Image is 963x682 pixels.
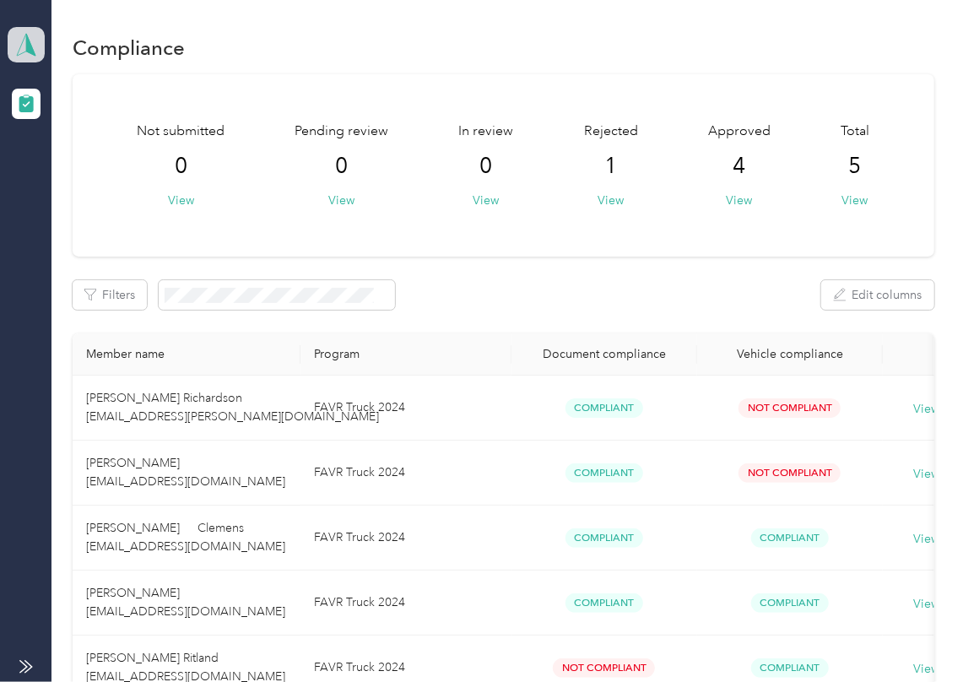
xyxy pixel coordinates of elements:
[300,571,511,636] td: FAVR Truck 2024
[584,122,638,142] span: Rejected
[604,153,617,180] span: 1
[733,153,745,180] span: 4
[565,528,643,548] span: Compliant
[868,587,963,682] iframe: Everlance-gr Chat Button Frame
[73,39,185,57] h1: Compliance
[86,586,285,619] span: [PERSON_NAME] [EMAIL_ADDRESS][DOMAIN_NAME]
[168,192,194,209] button: View
[86,521,285,554] span: [PERSON_NAME] Clemens [EMAIL_ADDRESS][DOMAIN_NAME]
[525,347,684,361] div: Document compliance
[73,333,300,376] th: Member name
[86,456,285,489] span: [PERSON_NAME] [EMAIL_ADDRESS][DOMAIN_NAME]
[708,122,771,142] span: Approved
[751,658,829,678] span: Compliant
[300,506,511,571] td: FAVR Truck 2024
[726,192,752,209] button: View
[329,192,355,209] button: View
[473,192,500,209] button: View
[86,391,379,424] span: [PERSON_NAME] Richardson [EMAIL_ADDRESS][PERSON_NAME][DOMAIN_NAME]
[459,122,514,142] span: In review
[73,280,147,310] button: Filters
[565,463,643,483] span: Compliant
[841,122,869,142] span: Total
[300,333,511,376] th: Program
[300,441,511,506] td: FAVR Truck 2024
[295,122,389,142] span: Pending review
[598,192,624,209] button: View
[565,593,643,613] span: Compliant
[738,398,841,418] span: Not Compliant
[480,153,493,180] span: 0
[841,192,868,209] button: View
[821,280,934,310] button: Edit columns
[751,593,829,613] span: Compliant
[336,153,349,180] span: 0
[175,153,187,180] span: 0
[138,122,225,142] span: Not submitted
[751,528,829,548] span: Compliant
[300,376,511,441] td: FAVR Truck 2024
[565,398,643,418] span: Compliant
[711,347,869,361] div: Vehicle compliance
[848,153,861,180] span: 5
[738,463,841,483] span: Not Compliant
[553,658,655,678] span: Not Compliant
